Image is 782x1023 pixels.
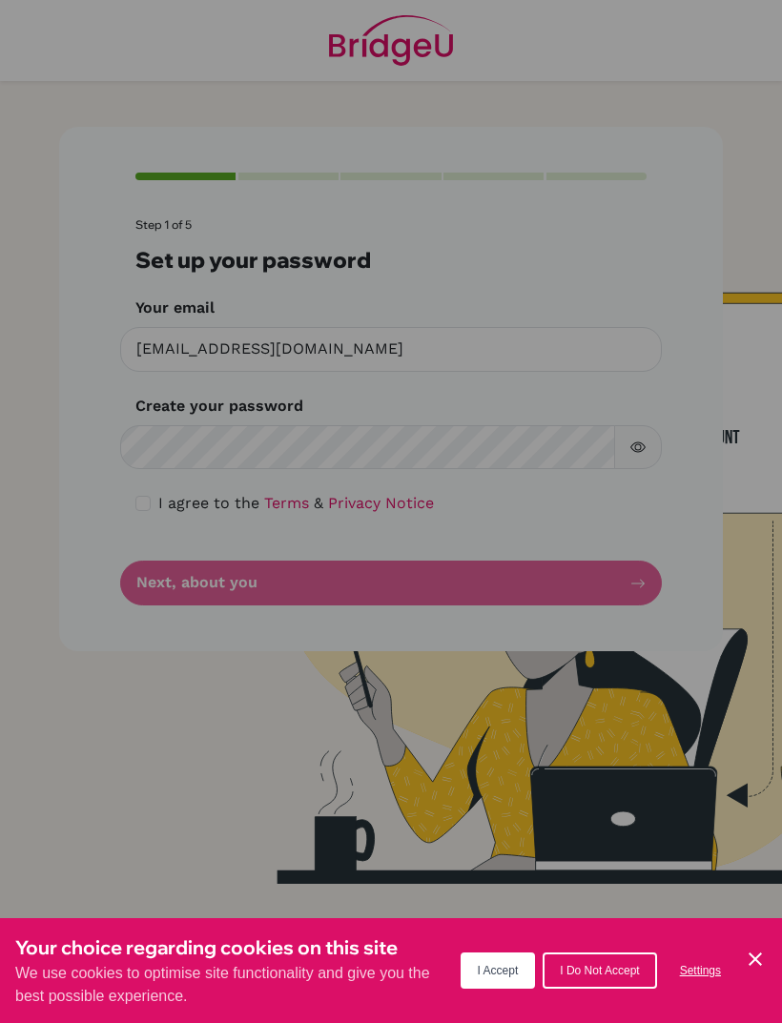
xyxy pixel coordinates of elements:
[665,954,736,987] button: Settings
[478,964,519,977] span: I Accept
[461,952,536,989] button: I Accept
[15,962,461,1008] p: We use cookies to optimise site functionality and give you the best possible experience.
[15,933,461,962] h3: Your choice regarding cookies on this site
[680,964,721,977] span: Settings
[560,964,639,977] span: I Do Not Accept
[543,952,656,989] button: I Do Not Accept
[744,948,767,971] button: Save and close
